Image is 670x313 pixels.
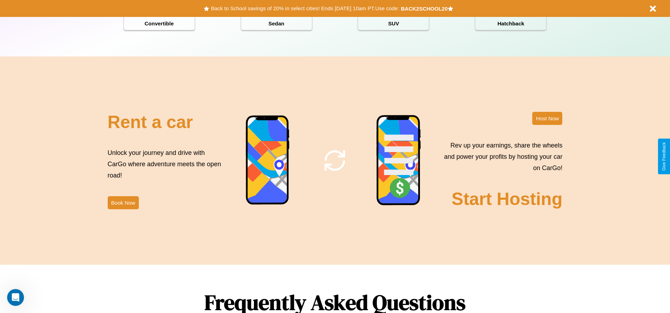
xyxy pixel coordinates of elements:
b: BACK2SCHOOL20 [401,6,448,12]
h2: Start Hosting [452,189,563,209]
h4: Hatchback [475,17,546,30]
iframe: Intercom live chat [7,289,24,306]
img: phone [376,115,421,206]
p: Unlock your journey and drive with CarGo where adventure meets the open road! [108,147,224,181]
h4: Convertible [124,17,195,30]
button: Back to School savings of 20% in select cities! Ends [DATE] 10am PT.Use code: [209,4,401,13]
h2: Rent a car [108,112,193,132]
button: Book Now [108,196,139,209]
p: Rev up your earnings, share the wheels and power your profits by hosting your car on CarGo! [440,140,562,174]
div: Give Feedback [662,142,666,171]
button: Host Now [532,112,562,125]
img: phone [245,115,290,206]
h4: Sedan [241,17,312,30]
h4: SUV [358,17,429,30]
